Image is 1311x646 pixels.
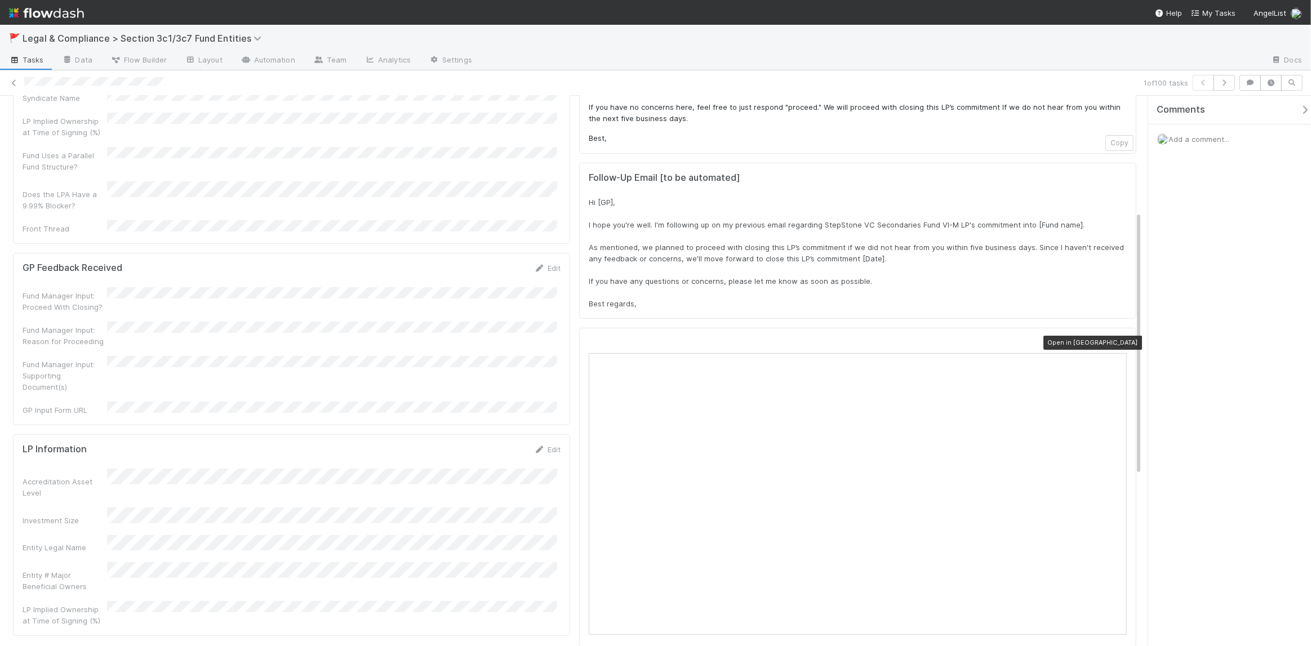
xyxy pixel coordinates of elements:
[1191,8,1236,17] span: My Tasks
[1291,8,1302,19] img: avatar_6177bb6d-328c-44fd-b6eb-4ffceaabafa4.png
[1144,77,1188,88] span: 1 of 100 tasks
[1191,7,1236,19] a: My Tasks
[23,444,87,455] h5: LP Information
[1157,104,1205,115] span: Comments
[1254,8,1286,17] span: AngelList
[1262,52,1311,70] a: Docs
[23,359,107,393] div: Fund Manager Input: Supporting Document(s)
[1155,7,1182,19] div: Help
[176,52,232,70] a: Layout
[1105,135,1134,151] button: Copy
[23,542,107,553] div: Entity Legal Name
[589,172,1127,184] h5: Follow-Up Email [to be automated]
[23,569,107,592] div: Entity # Major Beneficial Owners
[23,223,107,234] div: Front Thread
[23,189,107,211] div: Does the LPA Have a 9.99% Blocker?
[589,102,1127,124] p: If you have no concerns here, feel free to just respond "proceed." We will proceed with closing t...
[589,133,1127,144] p: Best,
[23,115,107,138] div: LP Implied Ownership at Time of Signing (%)
[355,52,420,70] a: Analytics
[23,290,107,313] div: Fund Manager Input: Proceed With Closing?
[23,33,268,44] span: Legal & Compliance > Section 3c1/3c7 Fund Entities
[9,33,20,43] span: 🚩
[23,604,107,626] div: LP Implied Ownership at Time of Signing (%)
[23,324,107,347] div: Fund Manager Input: Reason for Proceeding
[304,52,355,70] a: Team
[110,54,167,65] span: Flow Builder
[534,445,561,454] a: Edit
[232,52,304,70] a: Automation
[101,52,176,70] a: Flow Builder
[23,476,107,498] div: Accreditation Asset Level
[23,92,107,104] div: Syndicate Name
[23,515,107,526] div: Investment Size
[589,198,1126,308] span: Hi [GP], I hope you're well. I'm following up on my previous email regarding StepStone VC Seconda...
[23,404,107,416] div: GP Input Form URL
[53,52,101,70] a: Data
[420,52,481,70] a: Settings
[23,150,107,172] div: Fund Uses a Parallel Fund Structure?
[9,54,44,65] span: Tasks
[1157,133,1168,145] img: avatar_6177bb6d-328c-44fd-b6eb-4ffceaabafa4.png
[9,3,84,23] img: logo-inverted-e16ddd16eac7371096b0.svg
[534,264,561,273] a: Edit
[1168,135,1229,144] span: Add a comment...
[23,262,122,274] h5: GP Feedback Received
